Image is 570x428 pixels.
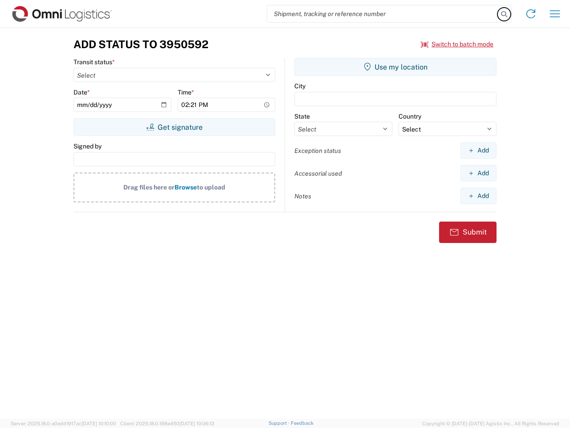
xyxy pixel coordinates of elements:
[294,169,342,177] label: Accessorial used
[291,420,313,426] a: Feedback
[123,184,175,191] span: Drag files here or
[73,38,208,51] h3: Add Status to 3950592
[179,421,214,426] span: [DATE] 10:06:13
[422,420,559,428] span: Copyright © [DATE]-[DATE] Agistix Inc., All Rights Reserved
[120,421,214,426] span: Client: 2025.18.0-198a450
[73,88,90,96] label: Date
[460,165,497,181] button: Add
[81,421,116,426] span: [DATE] 10:10:00
[294,147,341,155] label: Exception status
[73,58,115,66] label: Transit status
[267,5,498,22] input: Shipment, tracking or reference number
[197,184,225,191] span: to upload
[269,420,291,426] a: Support
[178,88,194,96] label: Time
[460,142,497,159] button: Add
[421,37,493,52] button: Switch to batch mode
[294,192,311,200] label: Notes
[175,184,197,191] span: Browse
[73,118,275,136] button: Get signature
[11,421,116,426] span: Server: 2025.18.0-a0edd1917ac
[460,188,497,204] button: Add
[73,142,102,150] label: Signed by
[439,222,497,243] button: Submit
[294,82,305,90] label: City
[399,112,421,120] label: Country
[294,112,310,120] label: State
[294,58,497,76] button: Use my location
